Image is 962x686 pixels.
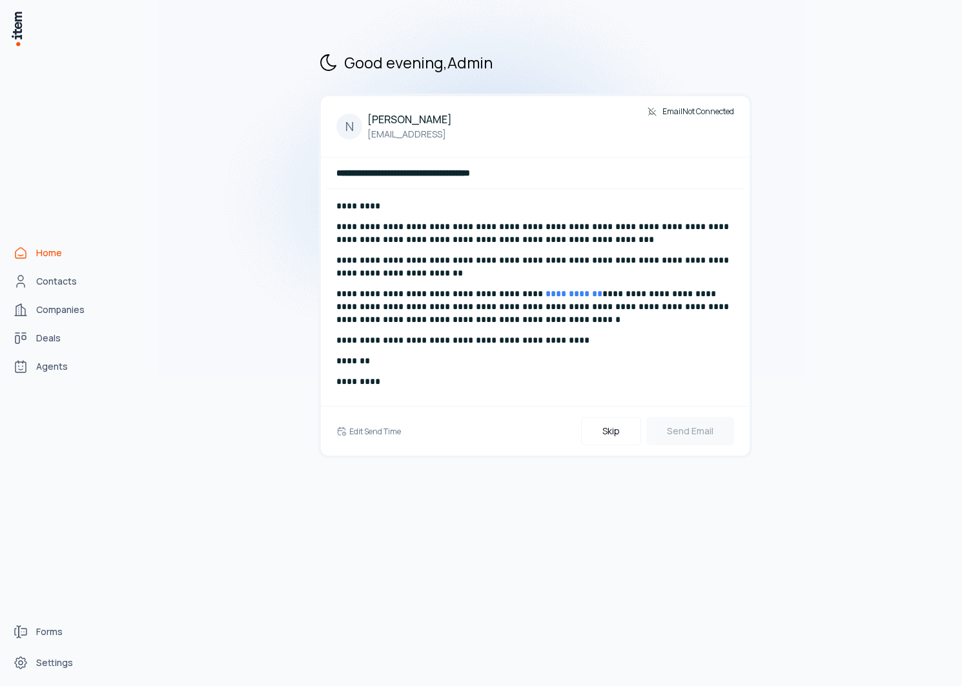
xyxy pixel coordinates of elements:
[8,325,106,351] a: deals
[36,360,68,373] span: Agents
[8,240,106,266] a: Home
[581,417,641,445] button: Skip
[36,247,62,259] span: Home
[36,332,61,345] span: Deals
[8,297,106,323] a: Companies
[349,426,401,437] h6: Edit Send Time
[8,619,106,645] a: Forms
[36,625,63,638] span: Forms
[367,112,452,127] h4: [PERSON_NAME]
[662,106,734,117] span: Email Not Connected
[8,268,106,294] a: Contacts
[36,656,73,669] span: Settings
[318,52,752,73] h2: Good evening , Admin
[367,127,452,141] p: [EMAIL_ADDRESS]
[8,354,106,379] a: Agents
[8,650,106,676] a: Settings
[10,10,23,47] img: Item Brain Logo
[36,303,85,316] span: Companies
[36,275,77,288] span: Contacts
[336,114,362,139] div: N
